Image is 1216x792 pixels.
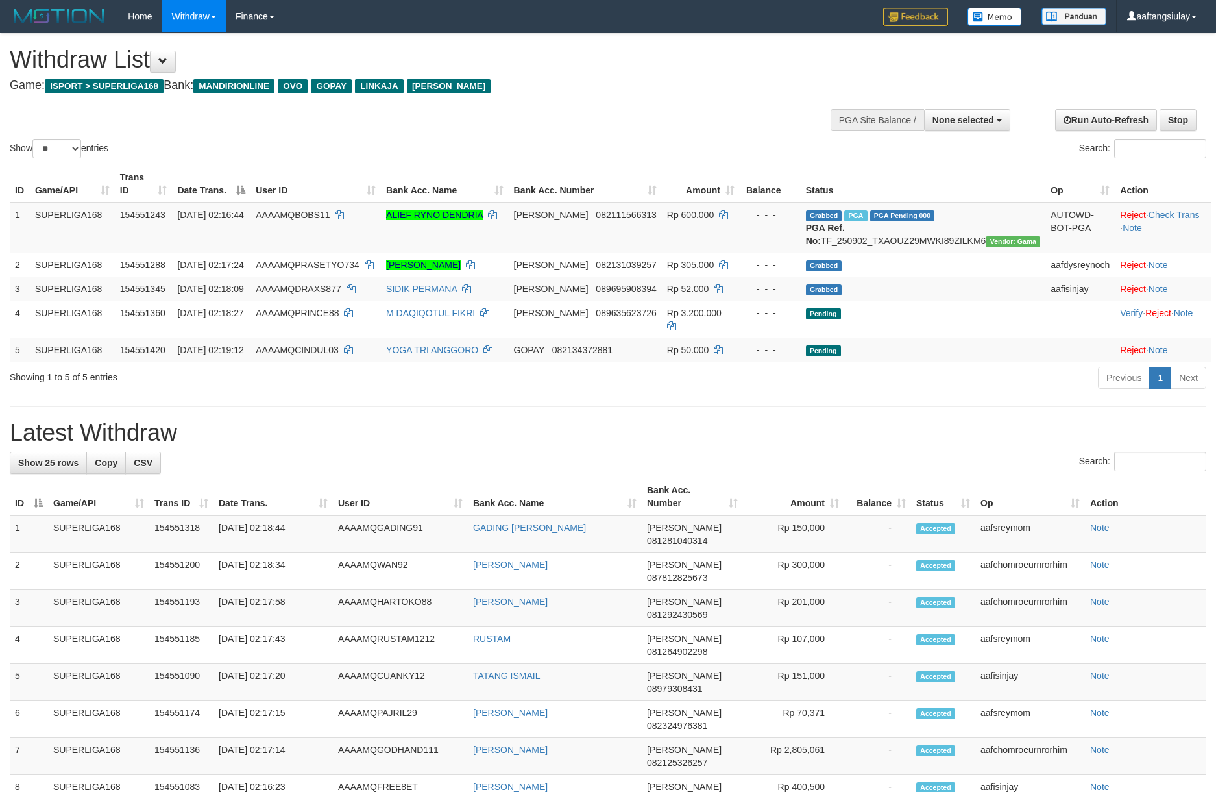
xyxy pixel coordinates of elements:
span: [PERSON_NAME] [514,308,589,318]
th: Bank Acc. Number: activate to sort column ascending [509,166,662,203]
th: Balance [740,166,801,203]
a: Note [1090,597,1110,607]
td: 154551174 [149,701,213,738]
th: Bank Acc. Name: activate to sort column ascending [468,478,642,515]
span: [PERSON_NAME] [647,671,722,681]
a: Note [1123,223,1142,233]
span: Accepted [916,597,955,608]
td: 1 [10,203,30,253]
td: Rp 70,371 [743,701,844,738]
td: - [844,590,911,627]
td: Rp 107,000 [743,627,844,664]
span: [PERSON_NAME] [647,708,722,718]
th: Amount: activate to sort column ascending [662,166,740,203]
span: GOPAY [514,345,544,355]
td: · [1115,277,1211,301]
span: [PERSON_NAME] [514,284,589,294]
span: [PERSON_NAME] [647,634,722,644]
span: Accepted [916,708,955,719]
img: Button%20Memo.svg [967,8,1022,26]
td: aafsreymom [975,701,1085,738]
span: Rp 305.000 [667,260,714,270]
td: Rp 2,805,061 [743,738,844,775]
th: Game/API: activate to sort column ascending [30,166,115,203]
span: AAAAMQBOBS11 [256,210,330,220]
span: [PERSON_NAME] [647,560,722,570]
span: [DATE] 02:19:12 [177,345,243,355]
span: Copy 082125326257 to clipboard [647,758,707,768]
a: Reject [1120,284,1146,294]
span: Copy 08979308431 to clipboard [647,684,703,694]
div: PGA Site Balance / [831,109,924,131]
img: panduan.png [1041,8,1106,25]
span: Accepted [916,523,955,534]
span: Rp 600.000 [667,210,714,220]
span: [PERSON_NAME] [647,745,722,755]
label: Show entries [10,139,108,158]
td: SUPERLIGA168 [48,590,149,627]
td: SUPERLIGA168 [48,515,149,553]
td: 5 [10,664,48,701]
td: SUPERLIGA168 [48,553,149,590]
td: 154551090 [149,664,213,701]
td: aafchomroeurnrorhim [975,553,1085,590]
td: SUPERLIGA168 [30,277,115,301]
span: Rp 3.200.000 [667,308,722,318]
div: - - - [745,343,796,356]
a: Note [1090,671,1110,681]
a: [PERSON_NAME] [386,260,461,270]
div: - - - [745,306,796,319]
th: Trans ID: activate to sort column ascending [115,166,173,203]
td: SUPERLIGA168 [48,664,149,701]
label: Search: [1079,139,1206,158]
a: Reject [1120,345,1146,355]
td: Rp 201,000 [743,590,844,627]
span: [DATE] 02:16:44 [177,210,243,220]
td: [DATE] 02:18:44 [213,515,333,553]
span: ISPORT > SUPERLIGA168 [45,79,164,93]
select: Showentries [32,139,81,158]
td: [DATE] 02:17:20 [213,664,333,701]
span: AAAAMQPRASETYO734 [256,260,359,270]
a: CSV [125,452,161,474]
label: Search: [1079,452,1206,471]
th: Date Trans.: activate to sort column descending [172,166,250,203]
td: AAAAMQGADING91 [333,515,468,553]
span: [PERSON_NAME] [514,210,589,220]
span: Show 25 rows [18,458,79,468]
span: Marked by aafsengchandara [844,210,867,221]
td: [DATE] 02:17:15 [213,701,333,738]
th: Trans ID: activate to sort column ascending [149,478,213,515]
th: Date Trans.: activate to sort column ascending [213,478,333,515]
span: [PERSON_NAME] [647,523,722,533]
td: 154551136 [149,738,213,775]
td: 2 [10,553,48,590]
a: Note [1149,284,1168,294]
td: - [844,738,911,775]
h1: Withdraw List [10,47,797,73]
img: Feedback.jpg [883,8,948,26]
a: Copy [86,452,126,474]
td: 1 [10,515,48,553]
td: · [1115,338,1211,362]
h1: Latest Withdraw [10,420,1206,446]
a: Next [1171,367,1206,389]
td: 5 [10,338,30,362]
td: - [844,701,911,738]
span: Grabbed [806,210,842,221]
td: Rp 151,000 [743,664,844,701]
th: Balance: activate to sort column ascending [844,478,911,515]
span: Accepted [916,634,955,645]
div: Showing 1 to 5 of 5 entries [10,365,497,384]
a: [PERSON_NAME] [473,560,548,570]
span: Copy [95,458,117,468]
span: 154551288 [120,260,165,270]
a: Verify [1120,308,1143,318]
a: Run Auto-Refresh [1055,109,1157,131]
span: OVO [278,79,308,93]
td: SUPERLIGA168 [48,738,149,775]
td: 6 [10,701,48,738]
td: SUPERLIGA168 [30,203,115,253]
span: Accepted [916,671,955,682]
td: SUPERLIGA168 [30,253,115,277]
